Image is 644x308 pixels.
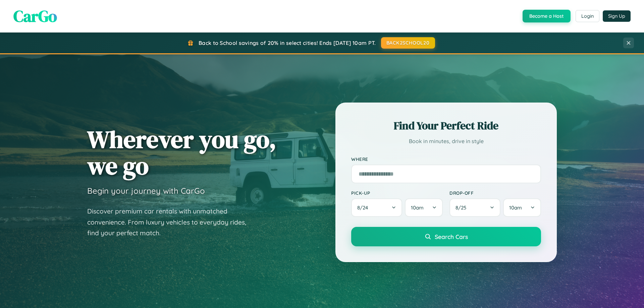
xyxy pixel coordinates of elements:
span: 8 / 24 [357,204,371,211]
p: Discover premium car rentals with unmatched convenience. From luxury vehicles to everyday rides, ... [87,206,255,239]
button: 8/24 [351,198,402,217]
label: Drop-off [449,190,541,196]
span: 10am [509,204,522,211]
span: 10am [411,204,424,211]
button: Search Cars [351,227,541,246]
p: Book in minutes, drive in style [351,136,541,146]
h3: Begin your journey with CarGo [87,186,205,196]
button: Sign Up [603,10,631,22]
button: BACK2SCHOOL20 [381,37,435,49]
button: 10am [405,198,443,217]
span: 8 / 25 [455,204,470,211]
h1: Wherever you go, we go [87,126,276,179]
button: Login [576,10,599,22]
span: CarGo [13,5,57,27]
button: 8/25 [449,198,500,217]
label: Pick-up [351,190,443,196]
h2: Find Your Perfect Ride [351,118,541,133]
label: Where [351,156,541,162]
button: Become a Host [523,10,571,22]
span: Back to School savings of 20% in select cities! Ends [DATE] 10am PT. [199,40,376,46]
button: 10am [503,198,541,217]
span: Search Cars [435,233,468,240]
